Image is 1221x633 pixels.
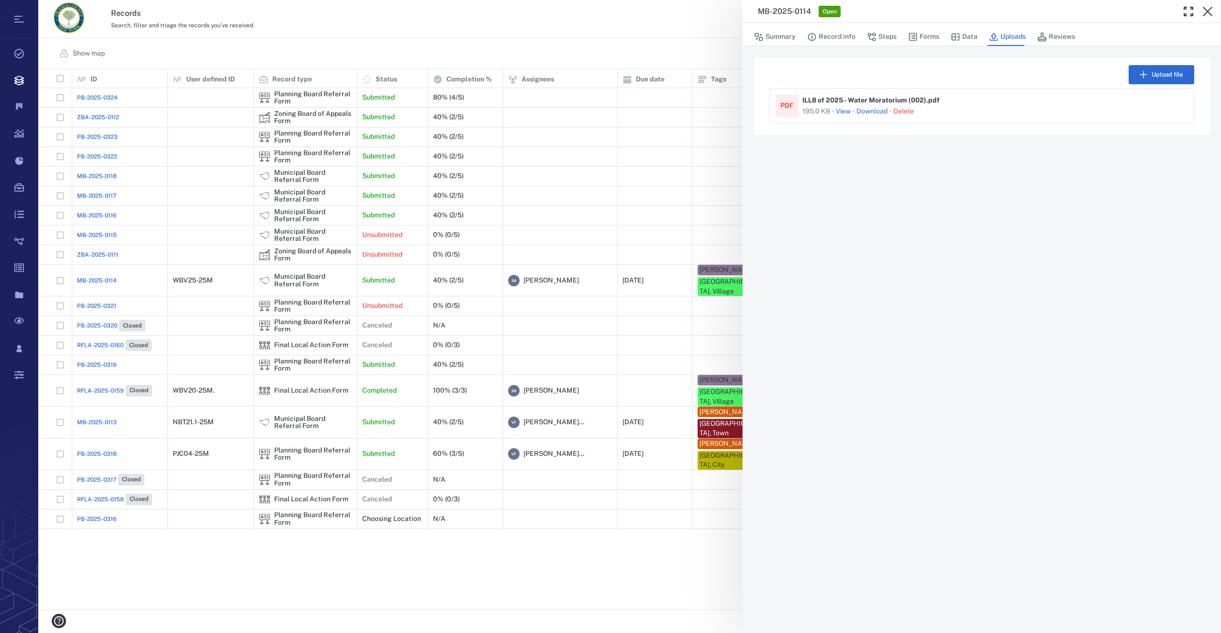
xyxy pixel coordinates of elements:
[926,97,950,103] span: . pdf
[867,28,897,46] button: Steps
[836,107,851,116] button: View
[908,28,939,46] button: Forms
[1198,2,1217,21] button: Close
[893,107,914,116] button: Delete
[758,6,811,17] h3: MB-2025-0114
[1179,2,1198,21] button: Toggle Fullscreen
[1037,28,1075,46] button: Reviews
[807,28,855,46] button: Record info
[989,28,1026,46] button: Uploads
[802,107,830,116] div: 195.0 KB
[1129,65,1194,84] button: Upload file
[821,8,839,16] span: Open
[888,106,893,117] p: ·
[851,106,856,117] p: ·
[754,28,796,46] button: Summary
[830,106,836,117] p: ·
[780,101,794,111] div: PDF
[951,28,977,46] button: Data
[22,7,41,15] span: Help
[802,97,950,103] span: ILL8 of 2025 - Water Moratorium (002)
[856,107,888,116] a: Download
